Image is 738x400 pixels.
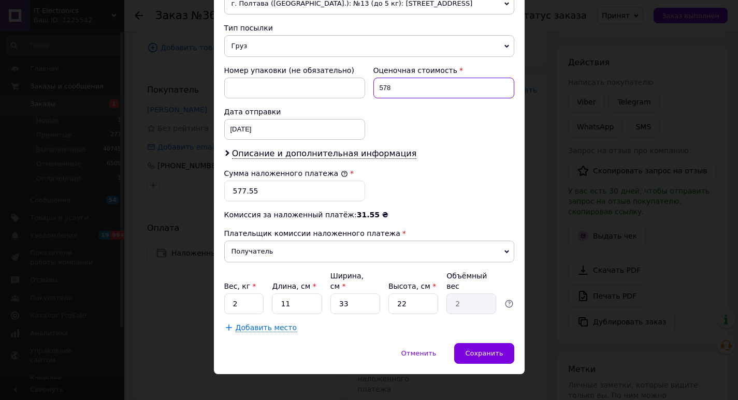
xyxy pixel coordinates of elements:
[236,323,297,332] span: Добавить место
[330,272,364,290] label: Ширина, см
[446,271,496,291] div: Объёмный вес
[272,282,316,290] label: Длина, см
[357,211,388,219] span: 31.55 ₴
[224,169,348,177] label: Сумма наложенного платежа
[224,210,514,220] div: Комиссия за наложенный платёж:
[373,65,514,76] div: Оценочная стоимость
[401,349,437,357] span: Отменить
[224,107,365,117] div: Дата отправки
[224,24,273,32] span: Тип посылки
[388,282,436,290] label: Высота, см
[224,35,514,57] span: Груз
[224,241,514,262] span: Получатель
[224,229,400,238] span: Плательщик комиссии наложенного платежа
[224,282,256,290] label: Вес, кг
[465,349,503,357] span: Сохранить
[232,149,417,159] span: Описание и дополнительная информация
[224,65,365,76] div: Номер упаковки (не обязательно)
